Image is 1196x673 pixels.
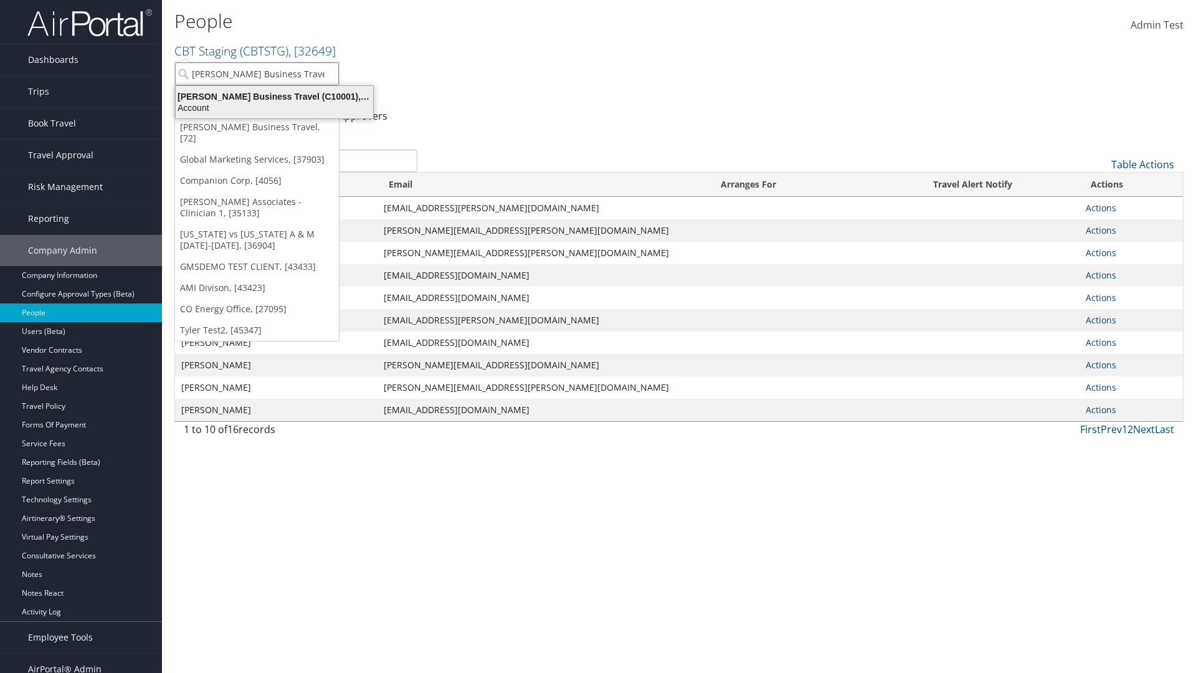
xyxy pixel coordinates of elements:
[168,102,381,113] div: Account
[174,8,847,34] h1: People
[184,422,417,443] div: 1 to 10 of records
[175,320,339,341] a: Tyler Test2, [45347]
[28,203,69,234] span: Reporting
[377,287,710,309] td: [EMAIL_ADDRESS][DOMAIN_NAME]
[28,76,49,107] span: Trips
[28,44,78,75] span: Dashboards
[27,8,152,37] img: airportal-logo.png
[28,171,103,203] span: Risk Management
[175,117,339,149] a: [PERSON_NAME] Business Travel, [72]
[710,173,866,197] th: Arranges For: activate to sort column ascending
[28,235,97,266] span: Company Admin
[1155,422,1174,436] a: Last
[1080,422,1101,436] a: First
[175,224,339,256] a: [US_STATE] vs [US_STATE] A & M [DATE]-[DATE], [36904]
[28,622,93,653] span: Employee Tools
[175,256,339,277] a: GMSDEMO TEST CLIENT, [43433]
[1122,422,1127,436] a: 1
[175,399,377,421] td: [PERSON_NAME]
[175,277,339,298] a: AMI Divison, [43423]
[1086,359,1116,371] a: Actions
[1127,422,1133,436] a: 2
[175,376,377,399] td: [PERSON_NAME]
[866,173,1079,197] th: Travel Alert Notify: activate to sort column ascending
[377,242,710,264] td: [PERSON_NAME][EMAIL_ADDRESS][PERSON_NAME][DOMAIN_NAME]
[175,332,377,354] td: [PERSON_NAME]
[377,376,710,399] td: [PERSON_NAME][EMAIL_ADDRESS][PERSON_NAME][DOMAIN_NAME]
[175,170,339,191] a: Companion Corp, [4056]
[1086,224,1116,236] a: Actions
[377,309,710,332] td: [EMAIL_ADDRESS][PERSON_NAME][DOMAIN_NAME]
[377,173,710,197] th: Email: activate to sort column ascending
[1086,269,1116,281] a: Actions
[1086,202,1116,214] a: Actions
[377,332,710,354] td: [EMAIL_ADDRESS][DOMAIN_NAME]
[1111,158,1174,171] a: Table Actions
[1133,422,1155,436] a: Next
[1080,173,1183,197] th: Actions
[377,354,710,376] td: [PERSON_NAME][EMAIL_ADDRESS][DOMAIN_NAME]
[28,108,76,139] span: Book Travel
[1086,404,1116,416] a: Actions
[377,219,710,242] td: [PERSON_NAME][EMAIL_ADDRESS][PERSON_NAME][DOMAIN_NAME]
[1086,336,1116,348] a: Actions
[338,109,387,123] a: Approvers
[28,140,93,171] span: Travel Approval
[174,42,336,59] a: CBT Staging
[1086,292,1116,303] a: Actions
[175,149,339,170] a: Global Marketing Services, [37903]
[1086,314,1116,326] a: Actions
[175,191,339,224] a: [PERSON_NAME] Associates - Clinician 1, [35133]
[377,197,710,219] td: [EMAIL_ADDRESS][PERSON_NAME][DOMAIN_NAME]
[227,422,239,436] span: 16
[377,399,710,421] td: [EMAIL_ADDRESS][DOMAIN_NAME]
[240,42,288,59] span: ( CBTSTG )
[168,91,381,102] div: [PERSON_NAME] Business Travel (C10001), [72]
[1131,6,1184,45] a: Admin Test
[377,264,710,287] td: [EMAIL_ADDRESS][DOMAIN_NAME]
[175,298,339,320] a: CO Energy Office, [27095]
[1101,422,1122,436] a: Prev
[1086,381,1116,393] a: Actions
[1131,18,1184,32] span: Admin Test
[175,62,339,85] input: Search Accounts
[288,42,336,59] span: , [ 32649 ]
[175,354,377,376] td: [PERSON_NAME]
[1086,247,1116,259] a: Actions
